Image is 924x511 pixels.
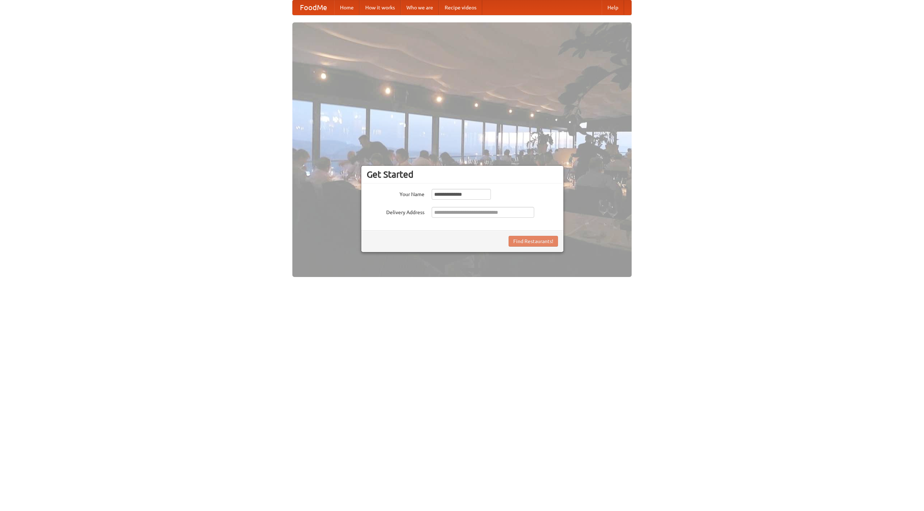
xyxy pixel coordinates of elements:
label: Your Name [367,189,424,198]
button: Find Restaurants! [509,236,558,247]
a: FoodMe [293,0,334,15]
a: How it works [359,0,401,15]
h3: Get Started [367,169,558,180]
a: Who we are [401,0,439,15]
a: Recipe videos [439,0,482,15]
label: Delivery Address [367,207,424,216]
a: Help [602,0,624,15]
a: Home [334,0,359,15]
